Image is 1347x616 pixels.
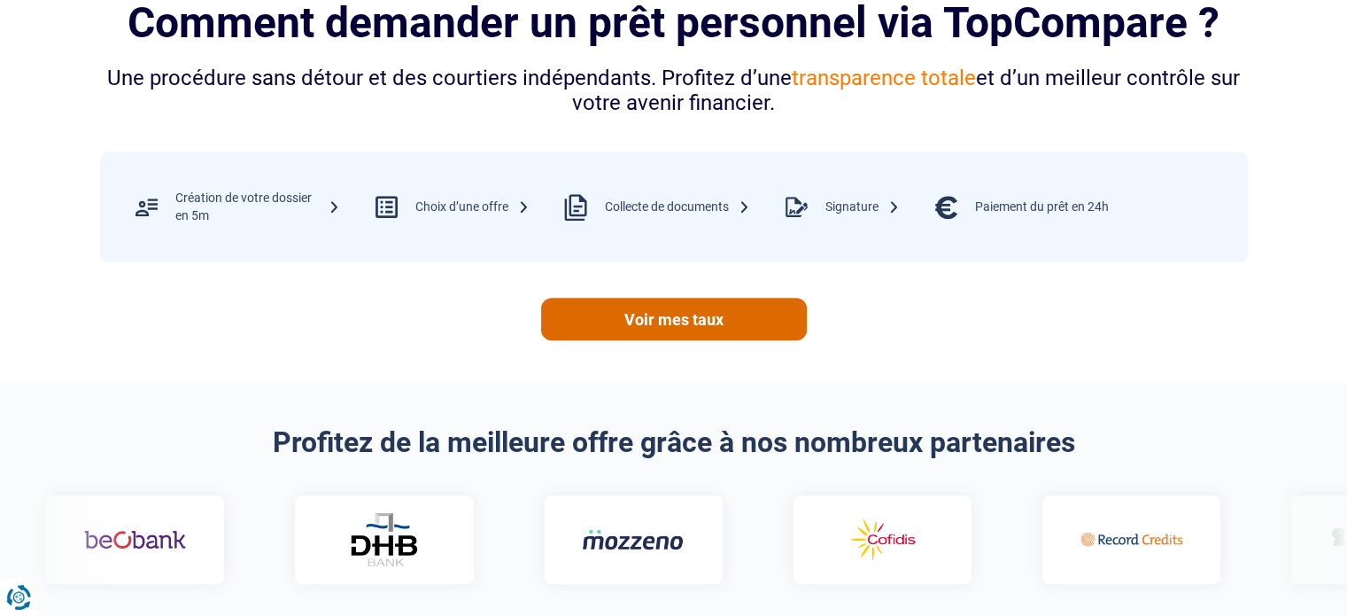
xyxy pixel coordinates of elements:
[582,528,684,550] img: Mozzeno
[415,199,530,216] div: Choix d’une offre
[83,514,185,565] img: Beobank
[100,66,1248,117] div: Une procédure sans détour et des courtiers indépendants. Profitez d’une et d’un meilleur contrôle...
[175,190,340,224] div: Création de votre dossier en 5m
[100,425,1248,459] h2: Profitez de la meilleure offre grâce à nos nombreux partenaires
[348,512,419,566] img: DHB Bank
[1080,514,1181,565] img: Record credits
[975,199,1109,216] div: Paiement du prêt en 24h
[825,199,900,216] div: Signature
[792,66,976,90] span: transparence totale
[831,514,933,565] img: Cofidis
[541,298,807,340] a: Voir mes taux
[605,199,750,216] div: Collecte de documents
